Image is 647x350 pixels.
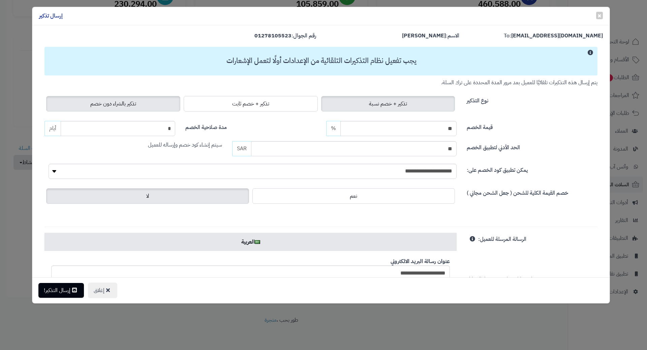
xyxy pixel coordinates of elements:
span: لا [146,192,149,200]
span: أيام [44,121,61,136]
span: نعم [350,192,357,200]
strong: [PERSON_NAME] [402,32,446,40]
span: % [331,124,336,132]
img: ar.png [255,240,260,244]
span: تذكير + خصم ثابت [232,100,269,108]
label: خصم القيمة الكلية للشحن ( جعل الشحن مجاني ) [467,187,568,197]
label: الحد الأدني لتطبيق الخصم [467,141,520,152]
button: إرسال التذكير! [38,283,84,298]
label: نوع التذكير [467,94,488,105]
a: العربية [44,233,457,251]
strong: 01278105523 [254,32,291,40]
b: عنوان رسالة البريد الالكتروني [391,257,450,265]
span: SAR [232,141,251,156]
span: تذكير + خصم نسبة [369,100,407,108]
small: يتم إرسال هذه التذكيرات تلقائيًا للعميل بعد مرور المدة المحددة على ترك السلة. [441,78,597,87]
label: To: [504,32,603,40]
label: يمكن تطبيق كود الخصم على: [467,164,528,174]
span: سيتم إنشاء كود خصم وإرساله للعميل [148,141,222,149]
label: مدة صلاحية الخصم [185,121,227,131]
label: رقم الجوال: [254,32,316,40]
h3: يجب تفعيل نظام التذكيرات التلقائية من الإعدادات أولًا لتعمل الإشعارات [48,57,595,65]
label: الرسالة المرسلة للعميل: [478,233,526,243]
span: تذكير بالشراء دون خصم [90,100,136,108]
span: × [597,10,602,21]
strong: [EMAIL_ADDRESS][DOMAIN_NAME] [511,32,603,40]
h4: إرسال تذكير [39,12,63,20]
button: إغلاق [88,283,117,298]
label: قيمة الخصم [467,121,493,131]
label: الاسم: [402,32,459,40]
